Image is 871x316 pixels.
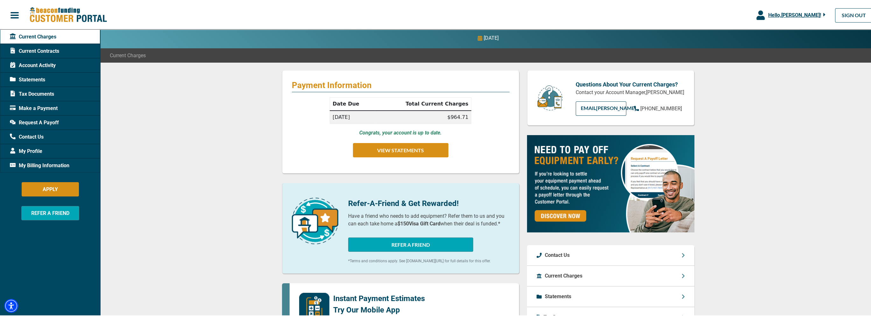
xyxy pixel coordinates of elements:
[10,75,45,83] span: Statements
[545,251,570,258] p: Contact Us
[10,118,59,126] span: Request A Payoff
[576,100,626,115] a: EMAIL[PERSON_NAME]
[536,84,564,110] img: customer-service.png
[10,132,44,140] span: Contact Us
[110,51,146,58] span: Current Charges
[576,79,685,88] p: Questions About Your Current Charges?
[545,292,571,299] p: Statements
[397,220,440,226] b: $150 Visa Gift Card
[330,97,375,110] th: Date Due
[353,142,448,156] button: VIEW STATEMENTS
[10,32,56,40] span: Current Charges
[4,298,18,312] div: Accessibility Menu
[10,89,54,97] span: Tax Documents
[576,88,685,95] p: Contact your Account Manager, [PERSON_NAME]
[10,147,42,154] span: My Profile
[527,134,694,231] img: payoff-ad-px.jpg
[634,104,682,112] a: [PHONE_NUMBER]
[375,110,471,123] td: $964.71
[484,33,499,41] p: [DATE]
[10,61,56,68] span: Account Activity
[10,46,59,54] span: Current Contracts
[348,257,509,263] p: *Terms and conditions apply. See [DOMAIN_NAME][URL] for full details for this offer.
[333,303,425,315] p: Try Our Mobile App
[21,205,79,219] button: REFER A FRIEND
[10,161,69,168] span: My Billing Information
[348,197,509,208] p: Refer-A-Friend & Get Rewarded!
[292,197,338,243] img: refer-a-friend-icon.png
[348,237,473,251] button: REFER A FRIEND
[22,181,79,196] button: APPLY
[333,292,425,303] p: Instant Payment Estimates
[545,271,582,279] p: Current Charges
[640,105,682,111] span: [PHONE_NUMBER]
[375,97,471,110] th: Total Current Charges
[10,104,58,111] span: Make a Payment
[330,110,375,123] td: [DATE]
[292,79,509,89] p: Payment Information
[348,211,509,227] p: Have a friend who needs to add equipment? Refer them to us and you can each take home a when thei...
[29,6,107,22] img: Beacon Funding Customer Portal Logo
[359,128,442,136] p: Congrats, your account is up to date.
[768,11,821,17] span: Hello, [PERSON_NAME] !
